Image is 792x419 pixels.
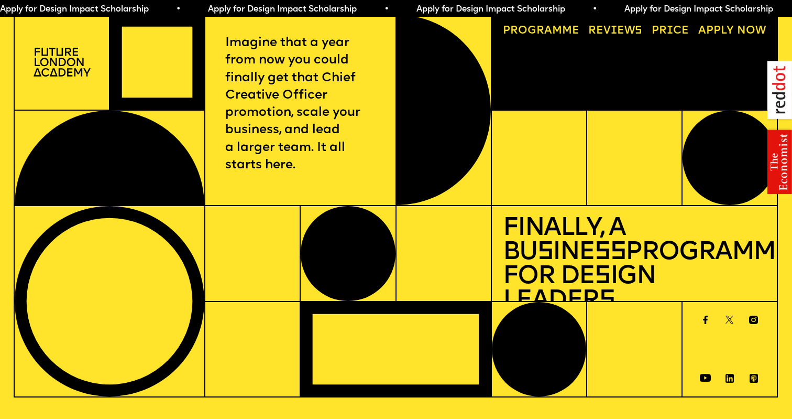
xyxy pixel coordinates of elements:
[544,25,552,36] span: a
[537,240,553,265] span: s
[384,5,389,14] span: •
[595,264,610,289] span: s
[592,5,597,14] span: •
[497,20,585,42] a: Programme
[692,20,771,42] a: Apply now
[698,25,706,36] span: A
[225,35,376,174] p: Imagine that a year from now you could finally get that Chief Creative Officer promotion, scale y...
[646,20,695,42] a: Price
[595,240,625,265] span: ss
[503,217,766,314] h1: Finally, a Bu ine Programme for De ign Leader
[176,5,181,14] span: •
[583,20,648,42] a: Reviews
[599,288,615,314] span: s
